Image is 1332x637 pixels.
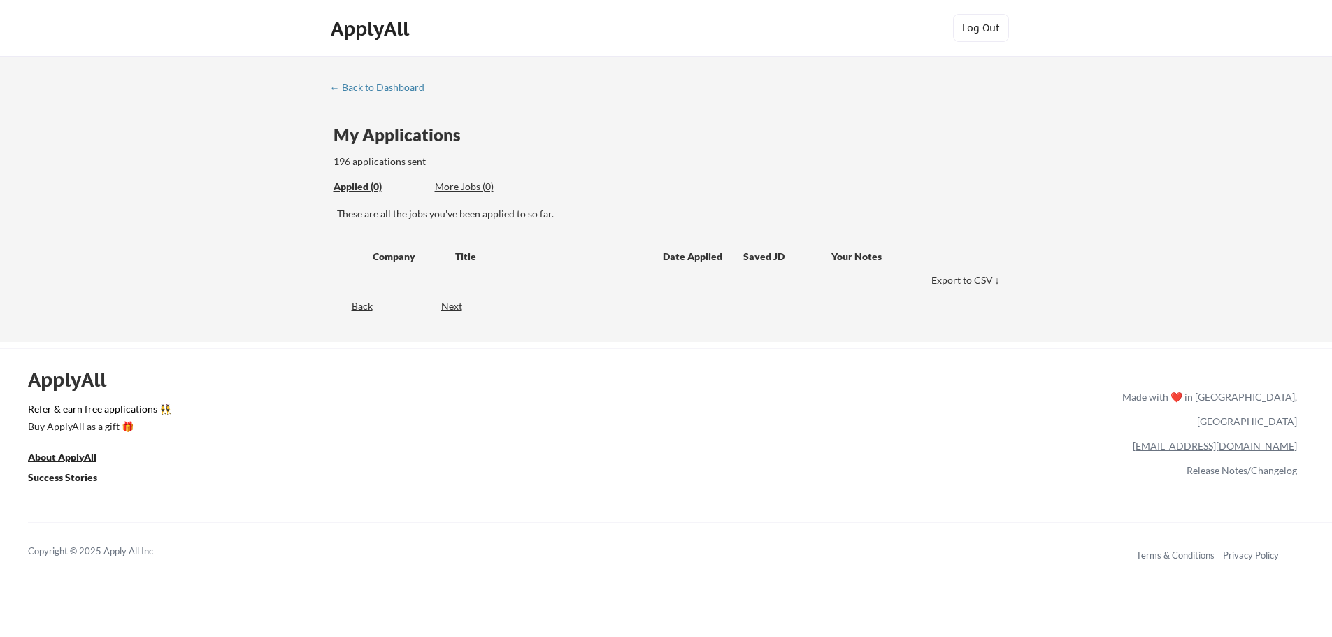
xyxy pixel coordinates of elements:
[334,155,604,169] div: 196 applications sent
[28,545,189,559] div: Copyright © 2025 Apply All Inc
[337,207,1003,221] div: These are all the jobs you've been applied to so far.
[28,419,168,436] a: Buy ApplyAll as a gift 🎁
[331,17,413,41] div: ApplyAll
[28,404,830,419] a: Refer & earn free applications 👯‍♀️
[1223,550,1279,561] a: Privacy Policy
[455,250,650,264] div: Title
[28,451,96,463] u: About ApplyAll
[28,471,97,483] u: Success Stories
[330,299,373,313] div: Back
[1187,464,1297,476] a: Release Notes/Changelog
[953,14,1009,42] button: Log Out
[435,180,538,194] div: More Jobs (0)
[334,180,424,194] div: These are all the jobs you've been applied to so far.
[931,273,1003,287] div: Export to CSV ↓
[28,368,122,392] div: ApplyAll
[330,82,435,96] a: ← Back to Dashboard
[330,83,435,92] div: ← Back to Dashboard
[28,450,116,467] a: About ApplyAll
[334,180,424,194] div: Applied (0)
[1136,550,1215,561] a: Terms & Conditions
[743,243,831,269] div: Saved JD
[1133,440,1297,452] a: [EMAIL_ADDRESS][DOMAIN_NAME]
[831,250,991,264] div: Your Notes
[441,299,478,313] div: Next
[334,127,472,143] div: My Applications
[1117,385,1297,434] div: Made with ❤️ in [GEOGRAPHIC_DATA], [GEOGRAPHIC_DATA]
[663,250,724,264] div: Date Applied
[28,422,168,431] div: Buy ApplyAll as a gift 🎁
[435,180,538,194] div: These are job applications we think you'd be a good fit for, but couldn't apply you to automatica...
[28,470,116,487] a: Success Stories
[373,250,443,264] div: Company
